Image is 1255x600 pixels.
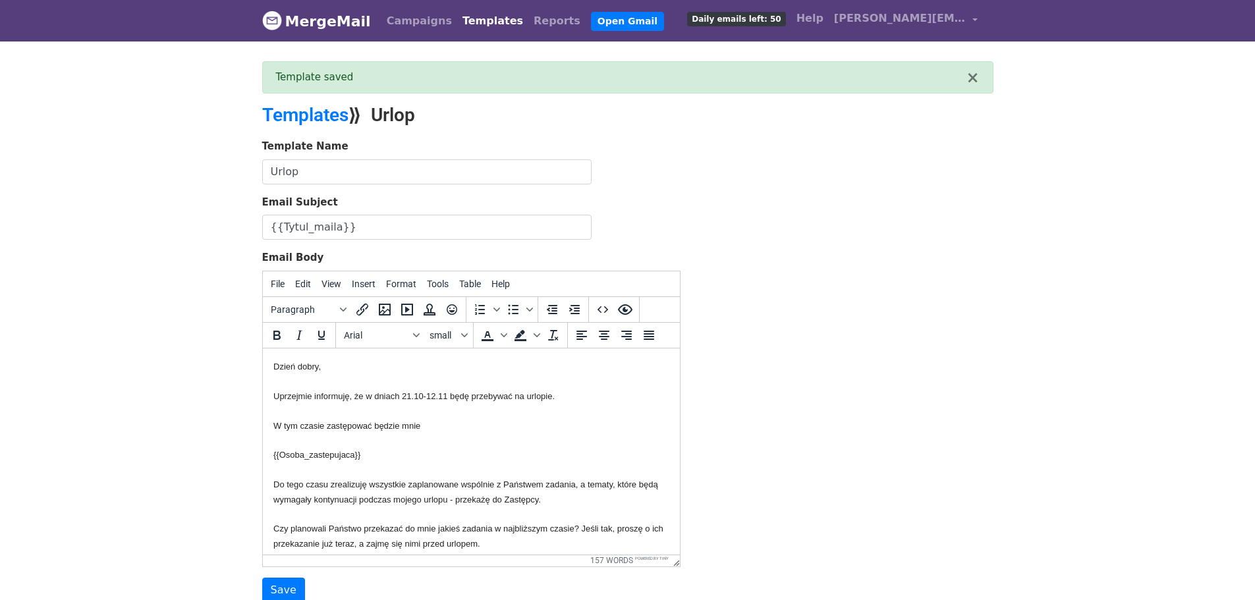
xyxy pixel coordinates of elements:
[352,279,376,289] span: Insert
[263,348,680,555] iframe: Rich Text Area. Press ALT-0 for help.
[265,298,351,321] button: Blocks
[418,298,441,321] button: Insert template
[590,556,633,565] button: 157 words
[396,298,418,321] button: Insert/edit media
[541,298,563,321] button: Decrease indent
[528,8,586,34] a: Reports
[638,324,660,346] button: Justify
[381,8,457,34] a: Campaigns
[430,330,459,341] span: small
[542,324,565,346] button: Clear formatting
[476,324,509,346] div: Text color
[591,12,664,31] a: Open Gmail
[834,11,966,26] span: [PERSON_NAME][EMAIL_ADDRESS][DOMAIN_NAME]
[615,324,638,346] button: Align right
[265,324,288,346] button: Bold
[262,195,338,210] label: Email Subject
[386,279,416,289] span: Format
[687,12,785,26] span: Daily emails left: 50
[682,5,791,32] a: Daily emails left: 50
[262,11,282,30] img: MergeMail logo
[592,298,614,321] button: Source code
[1189,537,1255,600] div: Widżet czatu
[310,324,333,346] button: Underline
[1189,537,1255,600] iframe: Chat Widget
[469,298,502,321] div: Numbered list
[271,304,335,315] span: Paragraph
[271,279,285,289] span: File
[491,279,510,289] span: Help
[563,298,586,321] button: Increase indent
[614,298,636,321] button: Preview
[262,7,371,35] a: MergeMail
[571,324,593,346] button: Align left
[276,70,966,85] div: Template saved
[669,555,680,566] div: Resize
[288,324,310,346] button: Italic
[344,330,408,341] span: Arial
[966,70,979,86] button: ×
[374,298,396,321] button: Insert/edit image
[509,324,542,346] div: Background color
[321,279,341,289] span: View
[262,104,349,126] a: Templates
[829,5,983,36] a: [PERSON_NAME][EMAIL_ADDRESS][DOMAIN_NAME]
[502,298,535,321] div: Bullet list
[593,324,615,346] button: Align center
[441,298,463,321] button: Emoticons
[339,324,424,346] button: Fonts
[351,298,374,321] button: Insert/edit link
[295,279,311,289] span: Edit
[635,556,669,560] a: Powered by Tiny
[262,104,743,126] h2: ⟫ Urlop
[457,8,528,34] a: Templates
[262,250,324,265] label: Email Body
[427,279,449,289] span: Tools
[262,139,349,154] label: Template Name
[459,279,481,289] span: Table
[424,324,470,346] button: Font sizes
[791,5,829,32] a: Help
